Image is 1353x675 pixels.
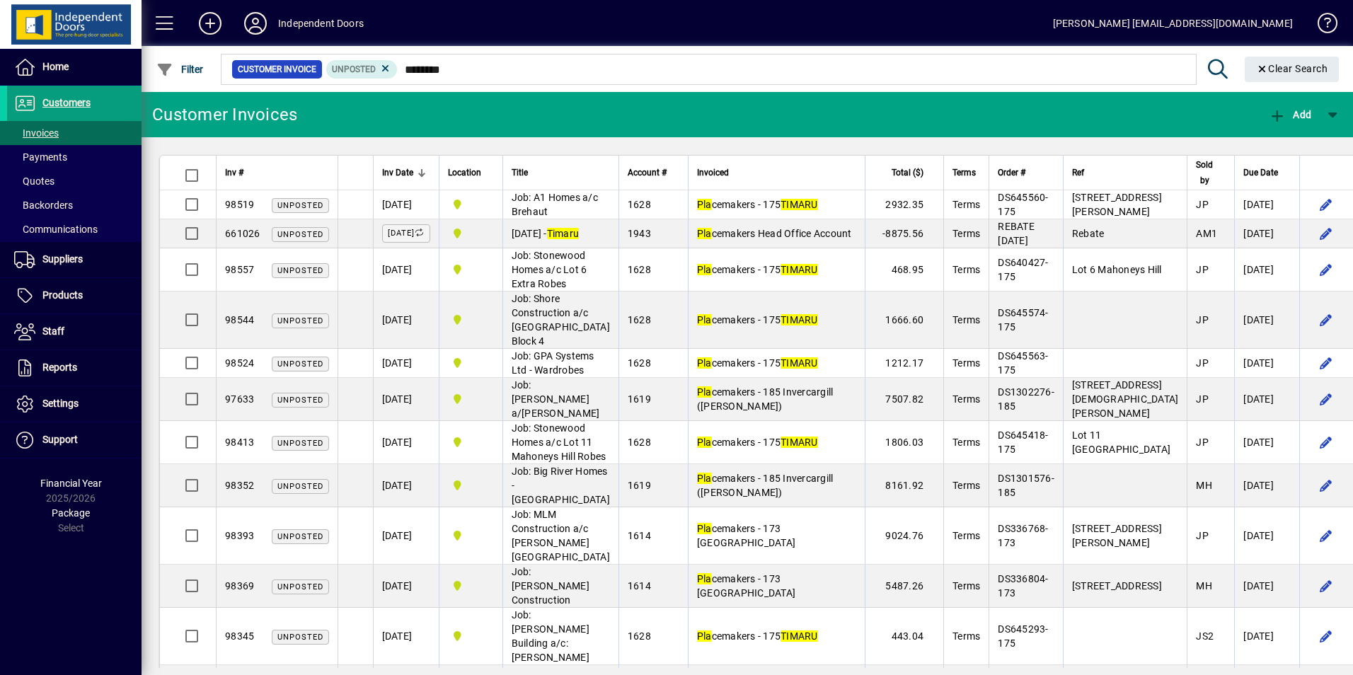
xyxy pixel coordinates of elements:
span: Terms [952,165,976,180]
td: [DATE] [1234,565,1299,608]
em: Pla [697,264,712,275]
td: [DATE] [373,565,439,608]
td: 1212.17 [865,349,943,378]
span: [STREET_ADDRESS][PERSON_NAME] [1072,192,1162,217]
button: Edit [1314,625,1337,647]
a: Invoices [7,121,142,145]
td: [DATE] [373,464,439,507]
span: JP [1196,264,1209,275]
span: Unposted [277,396,323,405]
span: JP [1196,357,1209,369]
span: Customers [42,97,91,108]
span: Timaru [448,355,494,371]
td: [DATE] [1234,248,1299,292]
em: Pla [697,199,712,210]
span: Unposted [277,316,323,325]
td: [DATE] [1234,219,1299,248]
span: Timaru [448,578,494,594]
span: 1614 [628,580,651,592]
span: Unposted [277,230,323,239]
div: Customer Invoices [152,103,297,126]
td: 443.04 [865,608,943,665]
td: [DATE] [373,292,439,349]
span: 97633 [225,393,254,405]
span: 98557 [225,264,254,275]
span: Terms [952,264,980,275]
span: Due Date [1243,165,1278,180]
span: Unposted [277,359,323,369]
em: Pla [697,437,712,448]
span: Unposted [277,201,323,210]
em: Timaru [547,228,580,239]
span: Products [42,289,83,301]
span: JP [1196,530,1209,541]
span: Timaru [448,628,494,644]
button: Clear [1245,57,1340,82]
span: Staff [42,325,64,337]
span: 98544 [225,314,254,325]
span: Timaru [448,226,494,241]
span: 661026 [225,228,260,239]
span: 1614 [628,530,651,541]
span: Terms [952,437,980,448]
span: JS2 [1196,630,1214,642]
span: DS645293-175 [998,623,1048,649]
span: 98519 [225,199,254,210]
td: 2932.35 [865,190,943,219]
div: Ref [1072,165,1179,180]
a: Products [7,278,142,313]
td: [DATE] [1234,608,1299,665]
td: [DATE] [373,190,439,219]
span: 1619 [628,393,651,405]
button: Profile [233,11,278,36]
span: cemakers - 175 [697,314,818,325]
span: JP [1196,314,1209,325]
span: Title [512,165,528,180]
div: Independent Doors [278,12,364,35]
em: Pla [697,386,712,398]
span: JP [1196,393,1209,405]
td: [DATE] [1234,507,1299,565]
span: Clear Search [1256,63,1328,74]
span: 1628 [628,357,651,369]
span: Job: GPA Systems Ltd - Wardrobes [512,350,594,376]
em: Pla [697,228,712,239]
td: [DATE] [1234,349,1299,378]
button: Edit [1314,431,1337,454]
div: Due Date [1243,165,1291,180]
em: Pla [697,314,712,325]
td: -8875.56 [865,219,943,248]
span: Job: Stonewood Homes a/c Lot 11 Mahoneys Hill Robes [512,422,606,462]
em: TIMARU [781,357,818,369]
a: Backorders [7,193,142,217]
span: cemakers - 175 [697,264,818,275]
span: Job: Stonewood Homes a/c Lot 6 Extra Robes [512,250,587,289]
td: [DATE] [373,248,439,292]
button: Edit [1314,575,1337,597]
span: Suppliers [42,253,83,265]
span: Filter [156,64,204,75]
em: Pla [697,473,712,484]
td: [DATE] [1234,190,1299,219]
span: Job: [PERSON_NAME] a/[PERSON_NAME] [512,379,600,419]
span: 98524 [225,357,254,369]
td: 5487.26 [865,565,943,608]
em: TIMARU [781,199,818,210]
span: Terms [952,530,980,541]
mat-chip: Customer Invoice Status: Unposted [326,60,398,79]
span: cemakers - 175 [697,437,818,448]
span: Terms [952,480,980,491]
span: Timaru [448,434,494,450]
span: Unposted [277,266,323,275]
em: Pla [697,523,712,534]
span: Reports [42,362,77,373]
span: Timaru [448,478,494,493]
span: REBATE [DATE] [998,221,1035,246]
span: Timaru [448,528,494,543]
em: TIMARU [781,264,818,275]
span: Job: [PERSON_NAME] Building a/c: [PERSON_NAME] [512,609,589,663]
td: 7507.82 [865,378,943,421]
a: Quotes [7,169,142,193]
td: [DATE] [1234,421,1299,464]
span: Quotes [14,175,54,187]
